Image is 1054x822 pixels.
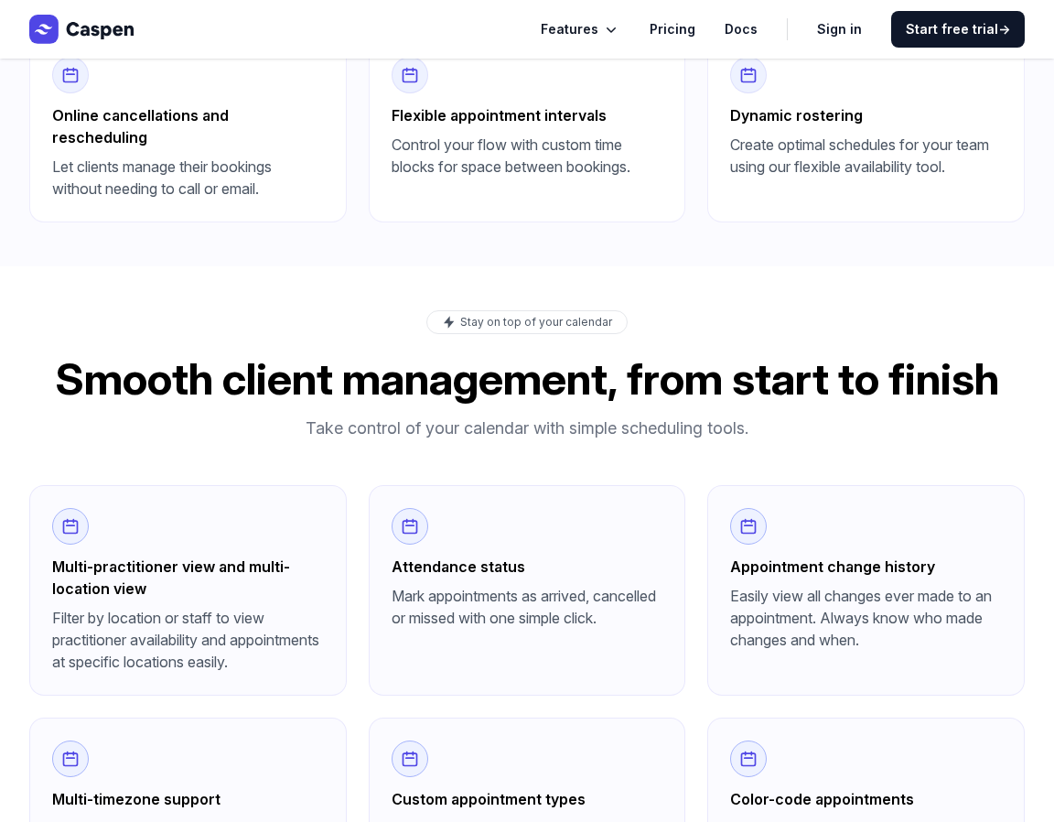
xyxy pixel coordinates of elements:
p: Easily view all changes ever made to an appointment. Always know who made changes and when. [730,585,1002,651]
span: Start free trial [906,20,1010,38]
h3: Online cancellations and rescheduling [52,104,324,148]
h3: Flexible appointment intervals [392,104,663,126]
a: Docs [725,18,758,40]
p: Create optimal schedules for your team using our flexible availability tool. [730,134,1002,178]
p: Let clients manage their bookings without needing to call or email. [52,156,324,200]
a: Start free trial [891,11,1025,48]
button: Features [541,18,620,40]
h3: Multi-practitioner view and multi-location view [52,556,324,600]
h3: Custom appointment types [392,788,663,810]
h3: Attendance status [392,556,663,578]
h3: Multi-timezone support [52,788,324,810]
p: Filter by location or staff to view practitioner availability and appointments at specific locati... [52,607,324,673]
p: Mark appointments as arrived, cancelled or missed with one simple click. [392,585,663,629]
h3: Color-code appointments [730,788,1002,810]
a: Pricing [650,18,695,40]
h3: Appointment change history [730,556,1002,578]
p: Stay on top of your calendar [460,315,612,330]
h3: Dynamic rostering [730,104,1002,126]
p: Control your flow with custom time blocks for space between bookings. [392,134,663,178]
span: → [998,21,1010,37]
h1: Smooth client management, from start to finish [29,357,1025,401]
a: Sign in [817,18,862,40]
span: Features [541,18,598,40]
p: Take control of your calendar with simple scheduling tools. [220,416,834,441]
